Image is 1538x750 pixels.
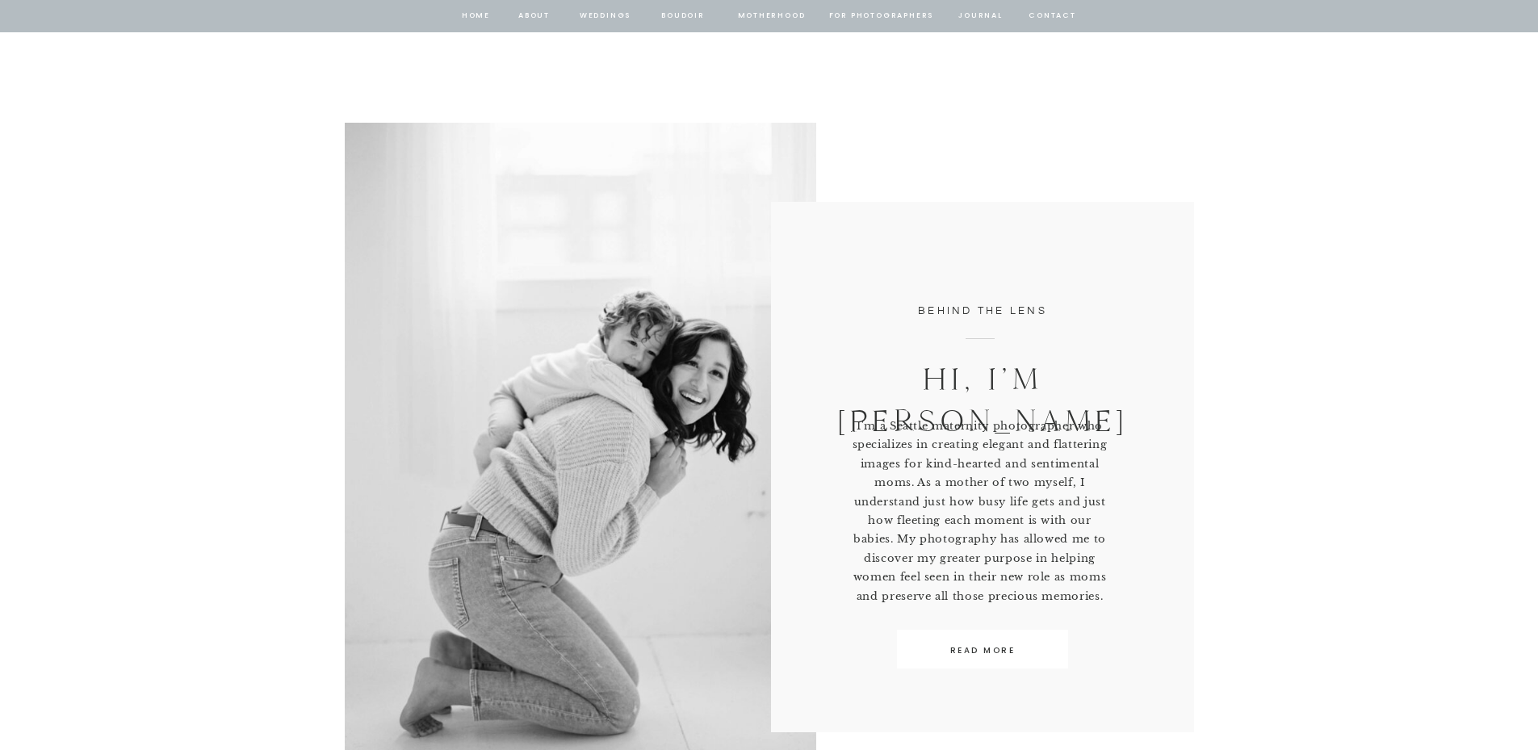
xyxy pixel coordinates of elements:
[909,643,1057,658] a: READ MORE
[738,9,805,23] a: Motherhood
[903,302,1062,320] h3: behind the lens
[660,9,706,23] a: BOUDOIR
[1027,9,1079,23] a: contact
[518,9,551,23] a: about
[461,9,492,23] a: home
[836,358,1130,395] p: Hi, I’m [PERSON_NAME]
[849,417,1111,606] p: I'm a Seattle maternity photographer who specializes in creating elegant and flattering images fo...
[578,9,633,23] a: Weddings
[956,9,1006,23] a: journal
[829,9,934,23] a: for photographers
